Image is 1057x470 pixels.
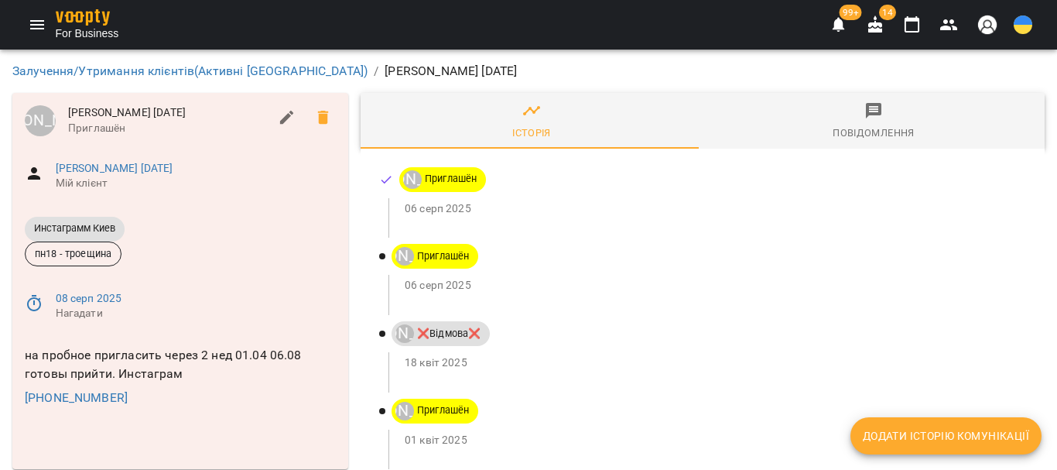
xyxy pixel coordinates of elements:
[56,306,336,321] span: Нагадати
[405,201,1020,217] p: 06 серп 2025
[56,291,336,307] span: 08 серп 2025
[403,170,422,189] a: [PERSON_NAME]
[12,62,1045,81] nav: breadcrumb
[56,9,110,26] img: voopty.png
[1014,15,1032,34] img: UA.svg
[56,162,173,174] a: [PERSON_NAME] [DATE]
[22,343,339,386] div: на пробное пригласить через 2 нед 01.04 06.08 готовы прийти. Инстаграм
[385,62,517,81] p: [PERSON_NAME] [DATE]
[416,172,486,186] span: Приглашён
[408,249,478,263] span: Приглашён
[374,62,378,81] li: /
[395,247,414,266] div: Хальчицкая Светлана
[26,246,121,261] span: пн18 - троещина
[19,6,56,43] button: Menu
[395,402,414,420] div: Хальчицкая Светлана
[56,176,336,191] span: Мій клієнт
[25,222,125,235] span: Инстаграмм Киев
[68,121,269,136] span: Приглашён
[395,324,414,343] a: [PERSON_NAME]
[25,105,56,136] a: [PERSON_NAME]
[405,355,1020,371] p: 18 квіт 2025
[12,63,368,78] a: Залучення/Утримання клієнтів(Активні [GEOGRAPHIC_DATA])
[850,417,1042,455] button: Додати історію комунікації
[405,278,1020,293] p: 06 серп 2025
[395,402,414,420] a: [PERSON_NAME]
[25,390,128,405] a: [PHONE_NUMBER]
[408,327,490,341] span: ❌Відмова❌
[403,170,422,189] div: Хальчицкая Светлана
[395,324,414,343] div: Светлана
[56,26,119,41] span: For Business
[863,427,1029,445] span: Додати історію комунікації
[840,5,862,20] span: 99+
[405,433,1020,448] p: 01 квіт 2025
[68,105,269,121] span: [PERSON_NAME] [DATE]
[512,125,551,142] div: Історія
[833,125,914,142] div: Повідомлення
[879,5,896,20] span: 14
[25,105,56,136] div: Светлана
[395,247,414,266] a: [PERSON_NAME]
[408,403,478,417] span: Приглашён
[977,14,998,36] img: avatar_s.png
